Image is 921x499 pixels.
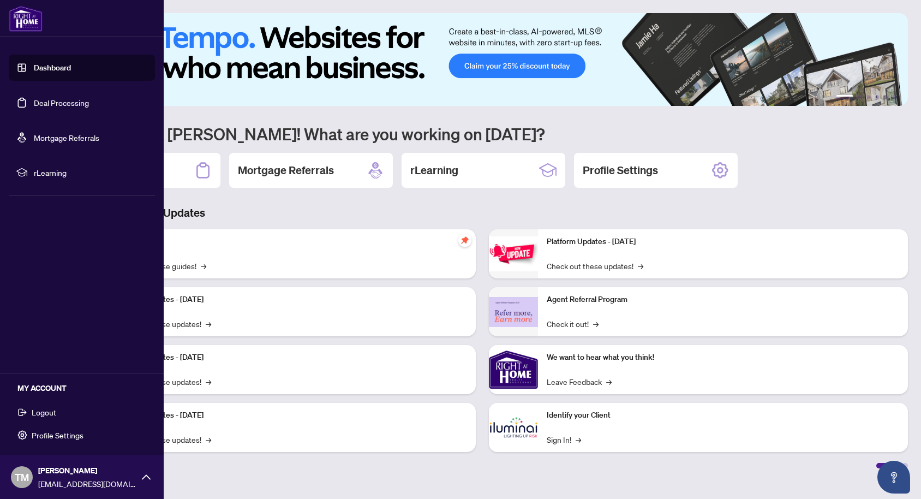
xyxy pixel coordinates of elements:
[875,95,880,99] button: 4
[547,318,599,330] a: Check it out!→
[57,123,908,144] h1: Welcome back [PERSON_NAME]! What are you working on [DATE]?
[576,433,581,445] span: →
[115,409,467,421] p: Platform Updates - [DATE]
[34,63,71,73] a: Dashboard
[34,98,89,108] a: Deal Processing
[593,318,599,330] span: →
[547,376,612,388] a: Leave Feedback→
[32,426,83,444] span: Profile Settings
[547,409,899,421] p: Identify your Client
[877,461,910,494] button: Open asap
[547,433,581,445] a: Sign In!→
[547,260,643,272] a: Check out these updates!→
[583,163,658,178] h2: Profile Settings
[893,95,897,99] button: 6
[638,260,643,272] span: →
[458,234,471,247] span: pushpin
[606,376,612,388] span: →
[206,433,211,445] span: →
[9,5,43,32] img: logo
[206,318,211,330] span: →
[489,297,538,327] img: Agent Referral Program
[57,13,908,106] img: Slide 0
[206,376,211,388] span: →
[547,352,899,364] p: We want to hear what you think!
[38,478,136,490] span: [EMAIL_ADDRESS][DOMAIN_NAME]
[858,95,862,99] button: 2
[489,345,538,394] img: We want to hear what you think!
[547,236,899,248] p: Platform Updates - [DATE]
[201,260,206,272] span: →
[34,133,99,142] a: Mortgage Referrals
[9,426,155,444] button: Profile Settings
[866,95,871,99] button: 3
[547,294,899,306] p: Agent Referral Program
[115,236,467,248] p: Self-Help
[115,294,467,306] p: Platform Updates - [DATE]
[9,403,155,421] button: Logout
[38,465,136,477] span: [PERSON_NAME]
[489,403,538,452] img: Identify your Client
[32,403,56,421] span: Logout
[489,236,538,271] img: Platform Updates - June 23, 2025
[34,167,147,179] span: rLearning
[115,352,467,364] p: Platform Updates - [DATE]
[15,470,29,485] span: TM
[238,163,334,178] h2: Mortgage Referrals
[17,382,155,394] h5: MY ACCOUNT
[884,95,888,99] button: 5
[836,95,853,99] button: 1
[410,163,458,178] h2: rLearning
[57,205,908,221] h3: Brokerage & Industry Updates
